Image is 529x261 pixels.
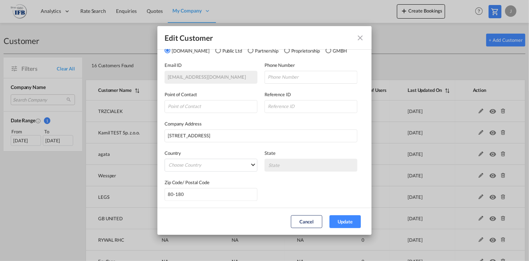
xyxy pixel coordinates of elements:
[264,91,357,98] label: Reference ID
[264,149,357,157] label: State
[165,129,357,142] input: Kalinowa 57
[356,34,364,42] md-icon: icon-close fg-AAA8AD
[291,215,322,228] button: Cancel
[165,33,213,43] div: Edit Customer
[165,91,257,98] label: Point of Contact
[165,188,257,201] input: Postal code
[264,61,357,69] label: Phone Number
[264,159,357,172] md-select: {{(ctrl.parent.shipperInfo.viewShipper && !ctrl.parent.shipperInfo.state) ? 'N/A' : 'State' }}
[353,31,367,45] button: icon-close fg-AAA8AD
[215,46,242,54] md-radio-button: Public Ltd
[264,71,357,84] input: Phone Number
[165,61,257,69] label: Email ID
[165,149,257,157] label: Country
[165,46,210,54] md-radio-button: Pvt.Ltd
[284,46,320,54] md-radio-button: Proprietorship
[157,26,372,235] md-dialog: General General ...
[165,100,257,113] input: Point of Contact
[165,179,257,186] label: Zip Code/ Postal Code
[248,46,278,54] md-radio-button: Partnership
[329,215,361,228] button: Update
[165,71,257,84] input: trzcialek1985@interia.pl
[264,100,357,113] input: Reference ID
[165,159,257,172] md-select: {{(ctrl.parent.shipperInfo.viewShipper && !ctrl.parent.shipperInfo.country) ? 'N/A' : 'Choose Cou...
[165,120,357,127] label: Company Address
[326,46,347,54] md-radio-button: GMBH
